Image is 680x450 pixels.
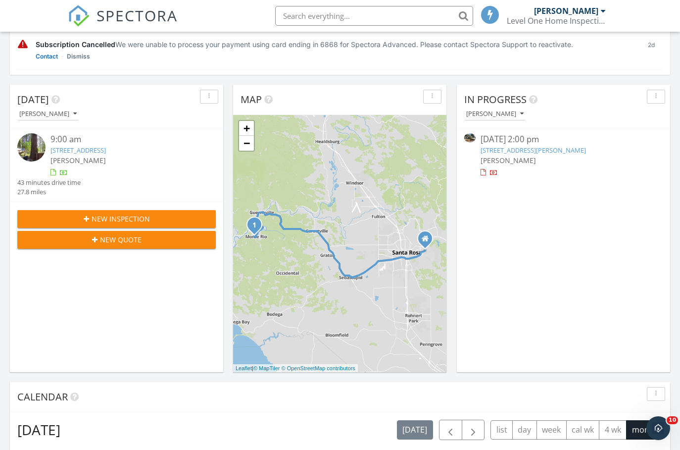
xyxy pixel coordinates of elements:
[667,416,678,424] span: 10
[236,365,252,371] a: Leaflet
[646,416,670,440] iframe: Intercom live chat
[92,214,150,224] span: New Inspection
[17,210,216,228] button: New Inspection
[50,146,106,155] a: [STREET_ADDRESS]
[439,420,462,440] button: Previous month
[253,365,280,371] a: © MapTiler
[17,93,49,106] span: [DATE]
[97,5,178,26] span: SPECTORA
[490,420,513,440] button: list
[507,16,606,26] div: Level One Home Inspection
[481,146,586,155] a: [STREET_ADDRESS][PERSON_NAME]
[17,187,81,197] div: 27.8 miles
[36,40,115,49] span: Subscription Cancelled
[17,390,68,403] span: Calendar
[425,238,431,244] div: 3122 spring creek dr, Santa Rosa CA 95405
[464,133,476,142] img: 9560656%2Fcover_photos%2FtUOz17PEmKFrjhlJK3nD%2Fsmall.jpg
[17,231,216,249] button: New Quote
[397,420,433,440] button: [DATE]
[17,133,216,197] a: 9:00 am [STREET_ADDRESS] [PERSON_NAME] 43 minutes drive time 27.8 miles
[640,39,662,61] div: 2d
[481,156,536,165] span: [PERSON_NAME]
[599,420,627,440] button: 4 wk
[464,133,663,177] a: [DATE] 2:00 pm [STREET_ADDRESS][PERSON_NAME] [PERSON_NAME]
[18,39,28,50] img: warning-336e3c8b2db1497d2c3c.svg
[512,420,537,440] button: day
[464,108,526,121] button: [PERSON_NAME]
[68,5,90,27] img: The Best Home Inspection Software - Spectora
[17,178,81,187] div: 43 minutes drive time
[626,420,663,440] button: month
[239,121,254,136] a: Zoom in
[239,136,254,151] a: Zoom out
[17,108,79,121] button: [PERSON_NAME]
[241,93,262,106] span: Map
[536,420,567,440] button: week
[233,364,358,373] div: |
[68,13,178,34] a: SPECTORA
[252,222,256,229] i: 1
[462,420,485,440] button: Next month
[466,111,524,117] div: [PERSON_NAME]
[464,93,527,106] span: In Progress
[254,225,260,230] div: 21500 Rio Vista Terrace, Monte Rio, CA 95462
[50,156,106,165] span: [PERSON_NAME]
[100,234,142,245] span: New Quote
[19,111,77,117] div: [PERSON_NAME]
[17,133,46,162] img: streetview
[67,52,90,61] a: Dismiss
[50,133,199,146] div: 9:00 am
[36,39,632,50] div: We were unable to process your payment using card ending in 6868 for Spectora Advanced. Please co...
[481,133,646,146] div: [DATE] 2:00 pm
[566,420,600,440] button: cal wk
[534,6,598,16] div: [PERSON_NAME]
[17,420,60,440] h2: [DATE]
[282,365,355,371] a: © OpenStreetMap contributors
[36,52,58,61] a: Contact
[275,6,473,26] input: Search everything...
